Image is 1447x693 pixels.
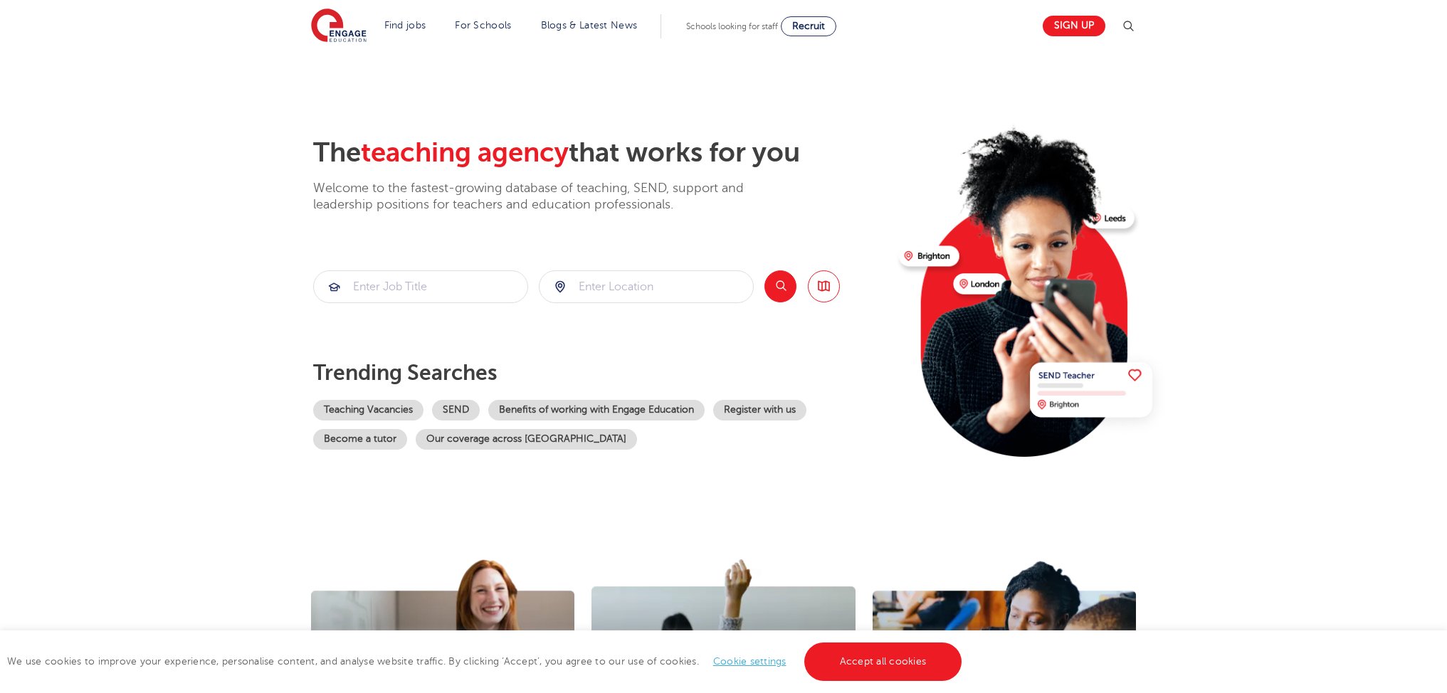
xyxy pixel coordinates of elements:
button: Search [764,270,796,302]
div: Submit [539,270,754,303]
input: Submit [540,271,753,302]
a: Register with us [713,400,806,420]
a: Recruit [781,16,836,36]
input: Submit [314,271,527,302]
span: teaching agency [361,137,569,168]
a: Find jobs [384,20,426,31]
a: For Schools [455,20,511,31]
h2: The that works for you [313,137,888,169]
p: Trending searches [313,360,888,386]
span: Schools looking for staff [686,21,778,31]
a: Become a tutor [313,429,407,450]
a: Teaching Vacancies [313,400,423,420]
a: Accept all cookies [804,642,962,681]
a: Blogs & Latest News [541,20,638,31]
p: Welcome to the fastest-growing database of teaching, SEND, support and leadership positions for t... [313,180,783,213]
div: Submit [313,270,528,303]
a: Our coverage across [GEOGRAPHIC_DATA] [416,429,637,450]
img: Engage Education [311,9,367,44]
a: SEND [432,400,480,420]
a: Cookie settings [713,656,786,667]
span: We use cookies to improve your experience, personalise content, and analyse website traffic. By c... [7,656,965,667]
a: Benefits of working with Engage Education [488,400,705,420]
a: Sign up [1043,16,1105,36]
span: Recruit [792,21,825,31]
